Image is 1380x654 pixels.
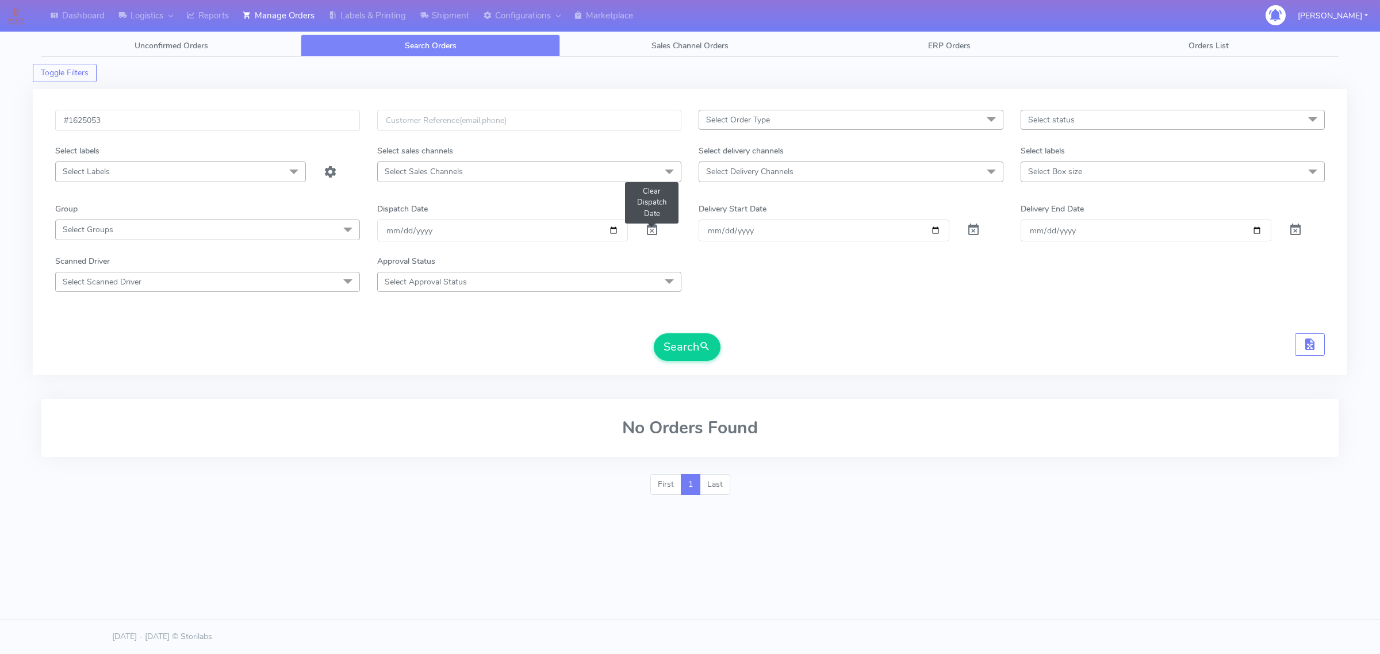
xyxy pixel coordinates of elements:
span: Orders List [1189,40,1229,51]
button: [PERSON_NAME] [1289,4,1377,28]
label: Group [55,203,78,215]
label: Select labels [55,145,99,157]
span: Search Orders [405,40,457,51]
h2: No Orders Found [55,418,1325,437]
button: Toggle Filters [33,64,97,82]
span: Select Labels [63,166,110,177]
label: Delivery End Date [1021,203,1084,215]
label: Delivery Start Date [699,203,766,215]
span: Select Order Type [706,114,770,125]
span: Select Box size [1028,166,1082,177]
label: Scanned Driver [55,255,110,267]
span: Select status [1028,114,1075,125]
label: Select delivery channels [699,145,784,157]
span: Select Scanned Driver [63,276,141,287]
ul: Tabs [41,34,1339,57]
a: 1 [681,474,700,495]
span: Select Sales Channels [385,166,463,177]
span: Select Groups [63,224,113,235]
label: Select sales channels [377,145,453,157]
span: Select Approval Status [385,276,467,287]
span: ERP Orders [928,40,971,51]
label: Dispatch Date [377,203,428,215]
span: Select Delivery Channels [706,166,793,177]
button: Search [654,333,720,361]
span: Unconfirmed Orders [135,40,208,51]
label: Approval Status [377,255,435,267]
label: Select labels [1021,145,1065,157]
input: Customer Reference(email,phone) [377,110,682,131]
input: Order Id [55,110,360,131]
span: Sales Channel Orders [651,40,729,51]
